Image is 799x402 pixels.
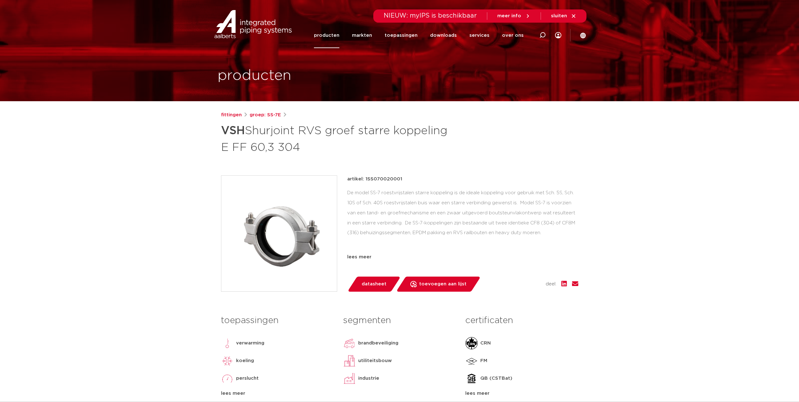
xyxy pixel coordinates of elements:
[347,277,401,292] a: datasheet
[551,13,576,19] a: sluiten
[343,355,356,367] img: utiliteitsbouw
[497,14,521,18] span: meer info
[250,111,281,119] a: groep: SS-7E
[465,337,478,350] img: CRN
[358,357,392,365] p: utiliteitsbouw
[358,339,398,347] p: brandbeveiliging
[221,337,234,350] img: verwarming
[221,121,457,155] h1: Shurjoint RVS groef starre koppeling E FF 60,3 304
[384,13,477,19] span: NIEUW: myIPS is beschikbaar
[352,251,578,271] li: VSH Shurjoint is ideaal te combineren met andere VSH-systemen zoals VSH XPress, VSH SudoPress en ...
[465,372,478,385] img: QB (CSTBat)
[221,314,334,327] h3: toepassingen
[236,357,254,365] p: koeling
[343,337,356,350] img: brandbeveiliging
[347,175,402,183] p: artikel: 1SS070020001
[218,66,291,86] h1: producten
[343,314,456,327] h3: segmenten
[358,375,379,382] p: industrie
[221,176,337,291] img: Product Image for VSH Shurjoint RVS groef starre koppeling E FF 60,3 304
[221,125,245,136] strong: VSH
[236,339,264,347] p: verwarming
[465,390,578,397] div: lees meer
[546,280,556,288] span: deel:
[502,23,524,48] a: over ons
[469,23,489,48] a: services
[385,23,418,48] a: toepassingen
[551,14,567,18] span: sluiten
[314,23,524,48] nav: Menu
[555,23,561,48] div: my IPS
[430,23,457,48] a: downloads
[480,357,487,365] p: FM
[221,390,334,397] div: lees meer
[419,279,467,289] span: toevoegen aan lijst
[352,23,372,48] a: markten
[221,111,242,119] a: fittingen
[465,314,578,327] h3: certificaten
[347,188,578,251] div: De model SS-7 roestvrijstalen starre koppeling is de ideale koppeling voor gebruik met Sch. 5S, S...
[221,355,234,367] img: koeling
[480,339,491,347] p: CRN
[465,355,478,367] img: FM
[236,375,259,382] p: perslucht
[314,23,339,48] a: producten
[347,253,578,261] div: lees meer
[343,372,356,385] img: industrie
[362,279,386,289] span: datasheet
[497,13,531,19] a: meer info
[480,375,512,382] p: QB (CSTBat)
[221,372,234,385] img: perslucht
